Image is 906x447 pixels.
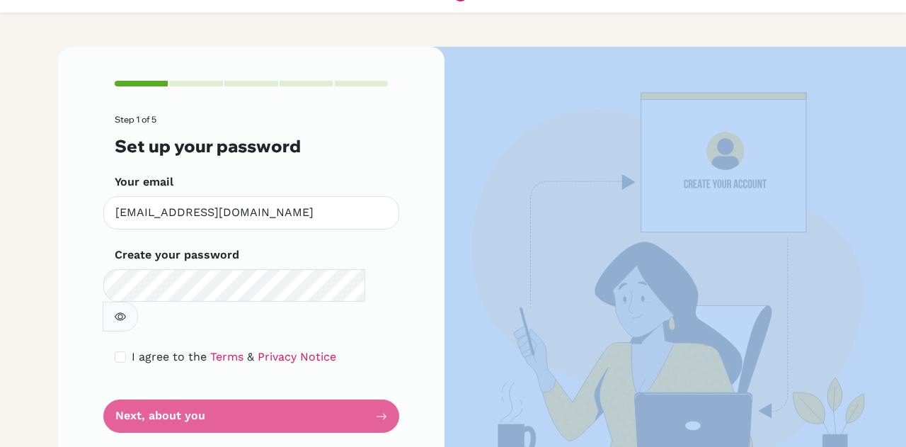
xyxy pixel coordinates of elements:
[258,350,336,363] a: Privacy Notice
[115,247,239,264] label: Create your password
[132,350,207,363] span: I agree to the
[210,350,243,363] a: Terms
[103,196,399,230] input: Insert your email*
[115,136,388,157] h3: Set up your password
[247,350,254,363] span: &
[115,174,173,191] label: Your email
[115,114,156,125] span: Step 1 of 5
